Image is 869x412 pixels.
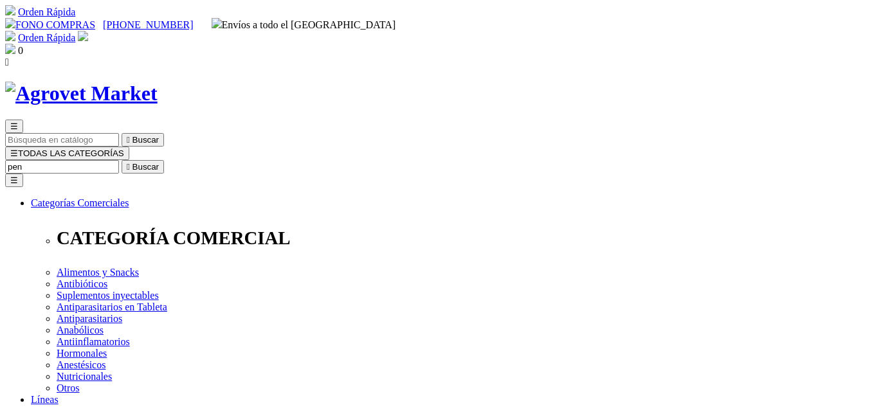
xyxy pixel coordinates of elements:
a: Líneas [31,394,59,405]
button:  Buscar [122,160,164,174]
img: phone.svg [5,18,15,28]
a: Orden Rápida [18,32,75,43]
img: user.svg [78,31,88,41]
a: FONO COMPRAS [5,19,95,30]
a: Antiparasitarios [57,313,122,324]
i:  [127,135,130,145]
i:  [127,162,130,172]
button:  Buscar [122,133,164,147]
a: [PHONE_NUMBER] [103,19,193,30]
a: Hormonales [57,348,107,359]
button: ☰ [5,174,23,187]
a: Suplementos inyectables [57,290,159,301]
input: Buscar [5,133,119,147]
img: Agrovet Market [5,82,158,105]
span: 0 [18,45,23,56]
span: Envíos a todo el [GEOGRAPHIC_DATA] [212,19,396,30]
span: Buscar [133,135,159,145]
input: Buscar [5,160,119,174]
a: Categorías Comerciales [31,197,129,208]
a: Antiparasitarios en Tableta [57,301,167,312]
a: Orden Rápida [18,6,75,17]
img: shopping-cart.svg [5,31,15,41]
a: Antiinflamatorios [57,336,130,347]
span: ☰ [10,121,18,131]
img: delivery-truck.svg [212,18,222,28]
p: CATEGORÍA COMERCIAL [57,228,864,249]
img: shopping-cart.svg [5,5,15,15]
button: ☰TODAS LAS CATEGORÍAS [5,147,129,160]
a: Acceda a su cuenta de cliente [78,32,88,43]
a: Nutricionales [57,371,112,382]
a: Antibióticos [57,278,107,289]
a: Alimentos y Snacks [57,267,139,278]
img: shopping-bag.svg [5,44,15,54]
button: ☰ [5,120,23,133]
i:  [5,57,9,67]
span: Buscar [133,162,159,172]
a: Anabólicos [57,325,104,336]
a: Anestésicos [57,359,105,370]
span: ☰ [10,148,18,158]
a: Otros [57,382,80,393]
